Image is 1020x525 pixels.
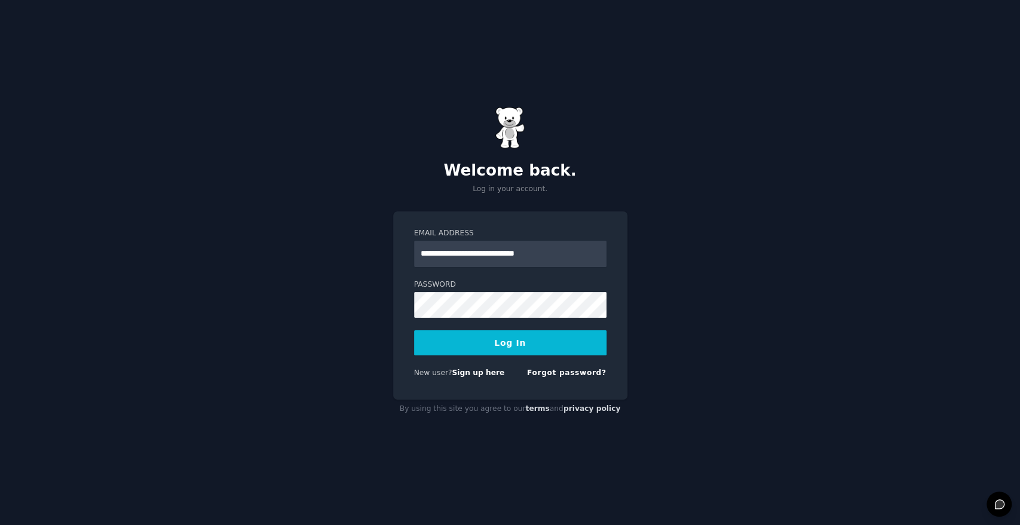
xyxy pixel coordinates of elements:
[414,280,607,290] label: Password
[525,404,549,413] a: terms
[414,228,607,239] label: Email Address
[527,369,607,377] a: Forgot password?
[414,330,607,355] button: Log In
[393,161,627,180] h2: Welcome back.
[563,404,621,413] a: privacy policy
[495,107,525,149] img: Gummy Bear
[452,369,504,377] a: Sign up here
[393,400,627,419] div: By using this site you agree to our and
[414,369,452,377] span: New user?
[393,184,627,195] p: Log in your account.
